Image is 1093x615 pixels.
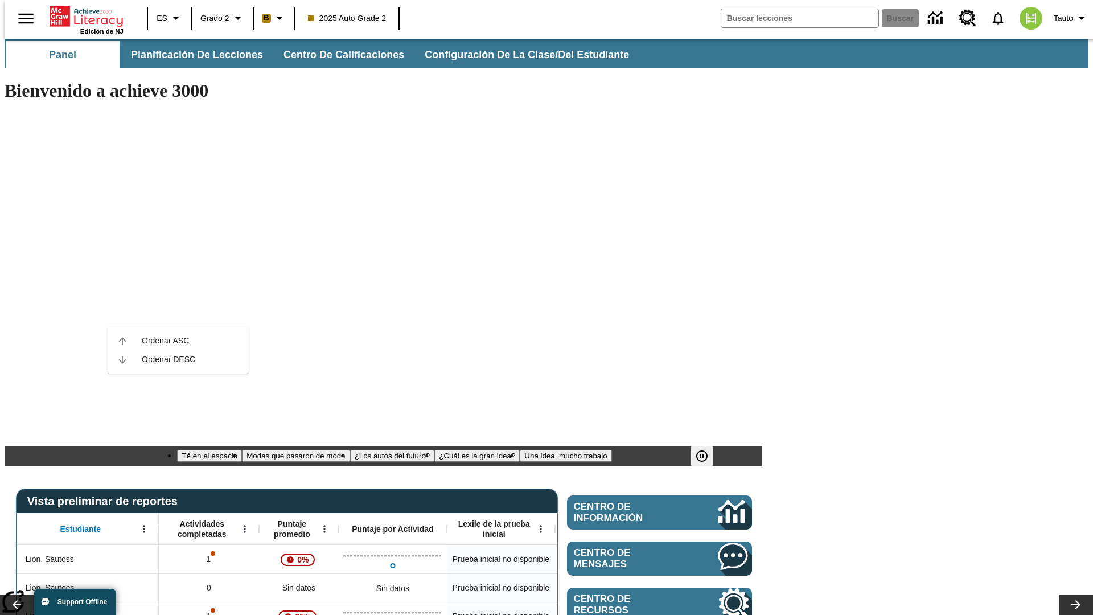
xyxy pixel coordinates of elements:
span: Estudiante [60,524,101,534]
span: Prueba inicial no disponible, Lion, Sautoss [453,553,549,565]
span: Grado 2 [200,13,229,24]
span: Vista preliminar de reportes [27,495,183,508]
input: Buscar campo [721,9,878,27]
button: Abrir menú [316,520,333,538]
div: 0, Lion, Sautoes [159,573,259,602]
div: Sin datos, Lion, Sautoss [555,545,663,573]
p: 1 [205,553,213,565]
a: Centro de información [567,495,752,530]
div: Subbarra de navegación [5,41,639,68]
span: ES [157,13,167,24]
span: Ordenar ASC [142,335,240,347]
a: Centro de mensajes [567,542,752,576]
button: Actividades completadas, Abrir menú, [236,520,253,538]
button: Planificación de lecciones [122,41,272,68]
button: Perfil/Configuración [1049,8,1093,28]
button: Escoja un nuevo avatar [1013,3,1049,33]
a: Notificaciones [983,3,1013,33]
ul: Actividades completadas, Abrir menú, [108,327,249,374]
div: Estudiante [17,513,159,545]
button: Lenguaje: ES, Selecciona un idioma [151,8,188,28]
span: 0% [293,550,313,570]
a: Portada [50,5,124,28]
span: Actividades completadas [165,519,240,539]
span: Support Offline [57,598,107,606]
span: Puntaje por Actividad [352,524,433,534]
button: Carrusel de lecciones, seguir [1059,594,1093,615]
span: Centro de información [574,501,680,524]
div: Pausar [691,446,725,466]
span: Puntaje promedio [265,519,319,539]
button: Diapositiva 5 Una idea, mucho trabajo [520,450,611,462]
button: Configuración de la clase/del estudiante [416,41,638,68]
span: Configuración de la clase/del estudiante [425,48,629,61]
button: Boost El color de la clase es anaranjado claro. Cambiar el color de la clase. [257,8,291,28]
button: Abrir el menú lateral [9,2,43,35]
button: Grado: Grado 2, Elige un grado [196,8,249,28]
button: Estudiante, Abrir menú, [135,520,153,538]
span: Ordenar DESC [142,354,240,366]
button: Diapositiva 3 ¿Los autos del futuro? [350,450,435,462]
div: , 0%, ¡Atención! La puntuación media de 0% correspondiente al primer intento de este estudiante d... [259,545,339,573]
span: Lion, Sautoes [26,582,75,594]
span: Centro de calificaciones [283,48,404,61]
button: Diapositiva 2 Modas que pasaron de moda [242,450,350,462]
button: Pausar [691,446,713,466]
span: Edición de NJ [80,28,124,35]
div: Subbarra de navegación [5,39,1088,68]
div: Portada [50,4,124,35]
h1: Bienvenido a achieve 3000 [5,80,762,101]
span: Sin datos [277,576,321,600]
a: Centro de información [921,3,952,34]
span: Planificación de lecciones [131,48,263,61]
div: 1, Es posible que sea inválido el puntaje de una o más actividades., Lion, Sautoss [159,545,259,573]
div: Sin datos, Lion, Sautoes [555,573,663,602]
div: Actividades completadas [159,513,259,545]
button: Support Offline [34,589,116,615]
button: Panel [6,41,120,68]
div: Sin datos, Lion, Sautoes [371,577,415,600]
a: Centro de recursos, Se abrirá en una pestaña nueva. [952,3,983,34]
img: avatar image [1020,7,1042,30]
button: Diapositiva 1 Té en el espacio [177,450,242,462]
span: Lexile de la prueba inicial [453,519,536,539]
button: Diapositiva 4 ¿Cuál es la gran idea? [434,450,520,462]
span: 2025 Auto Grade 2 [308,13,387,24]
span: 0 [207,582,211,594]
span: Panel [49,48,76,61]
div: Sin datos, Lion, Sautoes [259,573,339,602]
span: B [264,11,269,25]
span: Lion, Sautoss [26,553,74,565]
button: Abrir menú [532,520,549,538]
button: Centro de calificaciones [274,41,413,68]
span: Tauto [1054,13,1073,24]
span: Centro de mensajes [574,547,684,570]
span: Prueba inicial no disponible, Lion, Sautoes [453,582,549,594]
